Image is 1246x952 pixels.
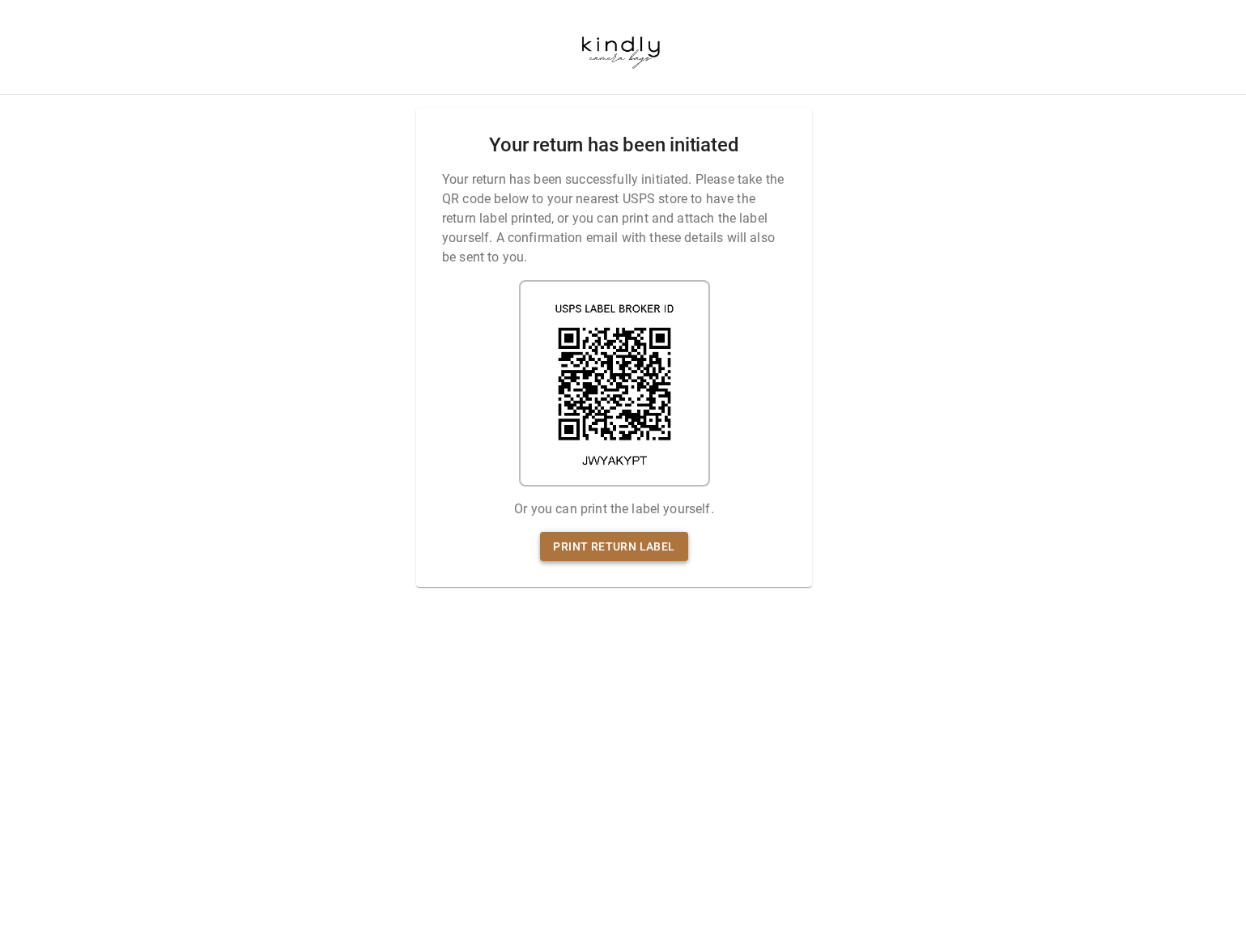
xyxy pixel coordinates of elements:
[489,134,738,157] h2: Your return has been initiated
[559,12,683,82] img: kindlycamerabags.myshopify.com-b37650f6-6cf4-42a0-a808-989f93ebecdf
[514,499,713,519] p: Or you can print the label yourself.
[519,280,710,487] img: shipping label qr code
[540,532,687,562] a: Print return label
[442,170,786,267] p: Your return has been successfully initiated. Please take the QR code below to your nearest USPS s...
